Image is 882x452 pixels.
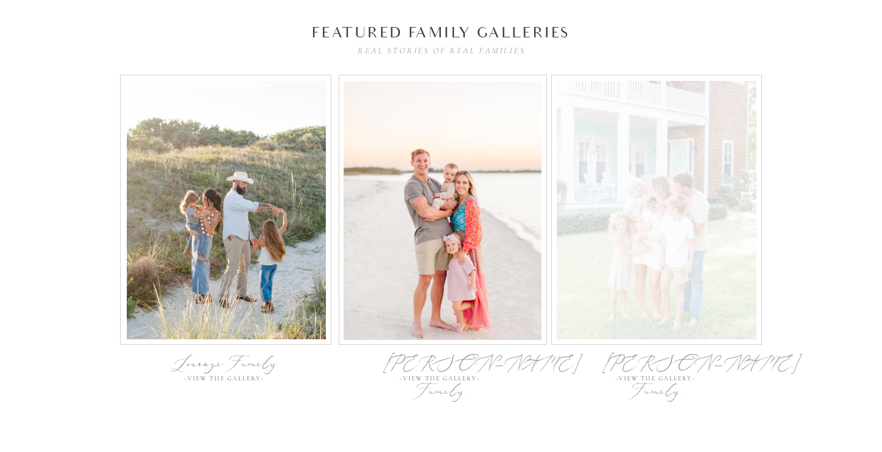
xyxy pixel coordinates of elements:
h3: real stories of real families [349,44,534,56]
a: Lorenzi Family [162,350,289,375]
a: ~View the gallery~ [615,375,699,383]
a: ~View the gallery~ [399,375,483,383]
h2: featured Family galleries [254,22,628,39]
a: [PERSON_NAME] Family [602,350,711,375]
a: [PERSON_NAME] Family [383,350,500,375]
a: ~View the gallery~ [184,375,268,383]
